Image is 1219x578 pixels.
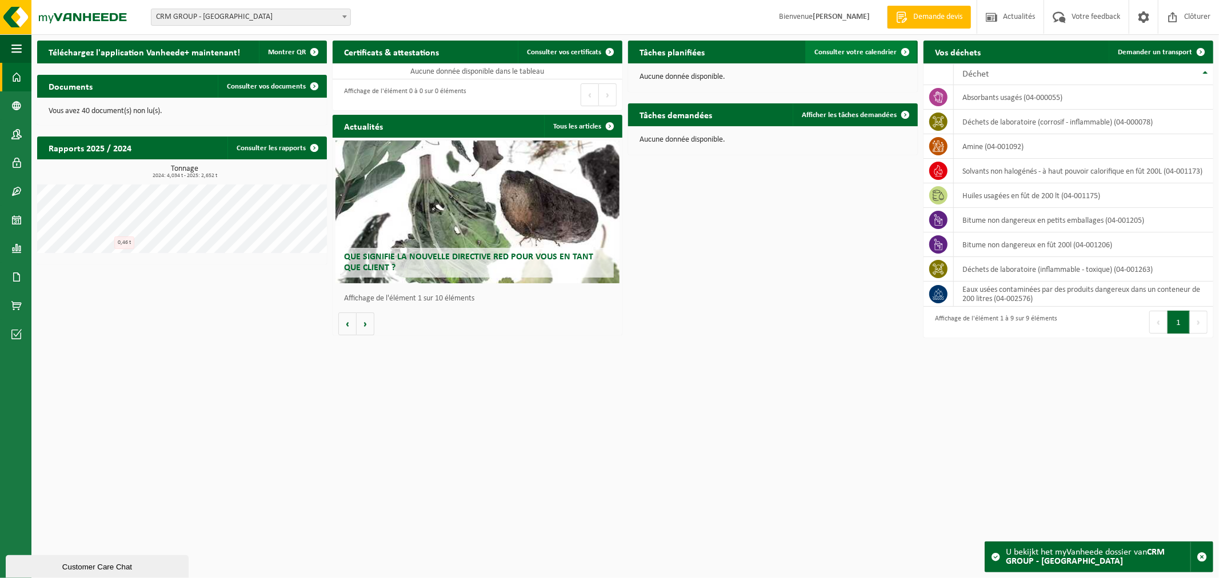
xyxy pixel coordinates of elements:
span: 2024: 4,034 t - 2025: 2,652 t [43,173,327,179]
strong: [PERSON_NAME] [813,13,870,21]
a: Consulter les rapports [227,137,326,159]
a: Afficher les tâches demandées [793,103,917,126]
td: Aucune donnée disponible dans le tableau [333,63,622,79]
a: Demander un transport [1109,41,1212,63]
button: Previous [581,83,599,106]
div: Affichage de l'élément 0 à 0 sur 0 éléments [338,82,466,107]
span: Afficher les tâches demandées [802,111,897,119]
a: Que signifie la nouvelle directive RED pour vous en tant que client ? [335,141,620,283]
div: Affichage de l'élément 1 à 9 sur 9 éléments [929,310,1057,335]
h3: Tonnage [43,165,327,179]
span: Que signifie la nouvelle directive RED pour vous en tant que client ? [344,252,593,272]
td: eaux usées contaminées par des produits dangereux dans un conteneur de 200 litres (04-002576) [954,282,1213,307]
td: déchets de laboratoire (corrosif - inflammable) (04-000078) [954,110,1213,134]
span: Demander un transport [1118,49,1192,56]
div: U bekijkt het myVanheede dossier van [1006,542,1190,572]
h2: Documents [37,75,104,97]
p: Aucune donnée disponible. [640,136,906,144]
span: CRM GROUP - LIÈGE [151,9,350,25]
td: bitume non dangereux en fût 200l (04-001206) [954,232,1213,257]
td: huiles usagées en fût de 200 lt (04-001175) [954,183,1213,208]
span: Déchet [962,70,989,79]
button: Volgende [357,312,374,335]
a: Tous les articles [544,115,621,138]
span: Consulter vos certificats [527,49,601,56]
td: déchets de laboratoire (inflammable - toxique) (04-001263) [954,257,1213,282]
button: Vorige [338,312,357,335]
button: Next [599,83,617,106]
td: amine (04-001092) [954,134,1213,159]
td: absorbants usagés (04-000055) [954,85,1213,110]
h2: Tâches demandées [628,103,724,126]
p: Aucune donnée disponible. [640,73,906,81]
a: Demande devis [887,6,971,29]
a: Consulter votre calendrier [805,41,917,63]
span: CRM GROUP - LIÈGE [151,9,351,26]
span: Demande devis [910,11,965,23]
span: Consulter votre calendrier [814,49,897,56]
div: 0,46 t [114,236,134,249]
button: 1 [1168,311,1190,334]
p: Vous avez 40 document(s) non lu(s). [49,107,315,115]
h2: Téléchargez l'application Vanheede+ maintenant! [37,41,251,63]
h2: Actualités [333,115,394,137]
iframe: chat widget [6,553,191,578]
a: Consulter vos certificats [518,41,621,63]
td: solvants non halogénés - à haut pouvoir calorifique en fût 200L (04-001173) [954,159,1213,183]
h2: Certificats & attestations [333,41,450,63]
span: Consulter vos documents [227,83,306,90]
h2: Rapports 2025 / 2024 [37,137,143,159]
h2: Tâches planifiées [628,41,716,63]
td: bitume non dangereux en petits emballages (04-001205) [954,208,1213,232]
span: Montrer QR [268,49,306,56]
p: Affichage de l'élément 1 sur 10 éléments [344,295,617,303]
button: Montrer QR [259,41,326,63]
a: Consulter vos documents [218,75,326,98]
strong: CRM GROUP - [GEOGRAPHIC_DATA] [1006,548,1165,566]
h2: Vos déchets [924,41,992,63]
button: Previous [1149,311,1168,334]
button: Next [1190,311,1208,334]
